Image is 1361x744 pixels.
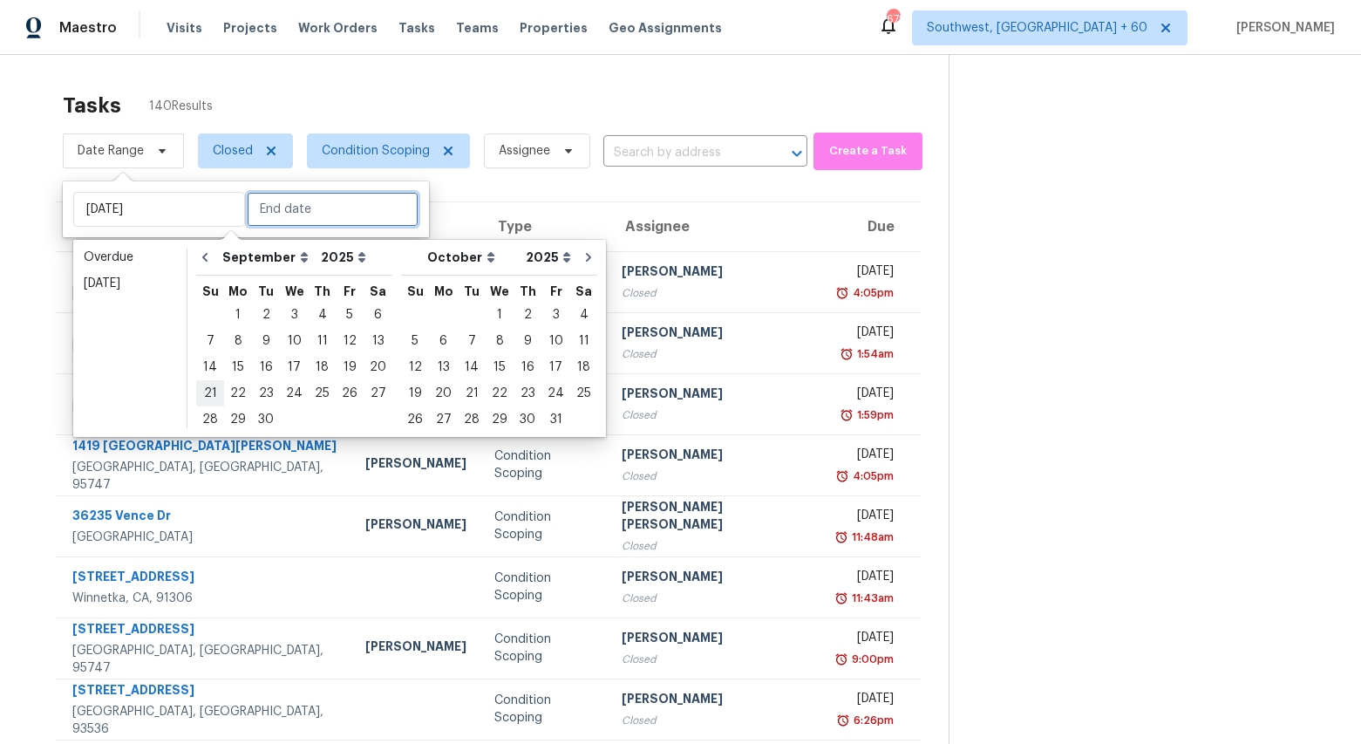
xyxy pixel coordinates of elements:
div: [GEOGRAPHIC_DATA], [GEOGRAPHIC_DATA], 95747 [72,642,337,677]
div: 26 [401,407,429,432]
div: 27 [429,407,458,432]
div: 7 [196,329,224,353]
div: 3 [541,303,570,327]
div: Fri Oct 24 2025 [541,380,570,406]
div: 672 [887,10,899,28]
span: 140 Results [149,98,213,115]
img: Overdue Alarm Icon [834,590,848,607]
abbr: Thursday [314,285,330,297]
div: Mon Oct 06 2025 [429,328,458,354]
div: Sat Oct 25 2025 [570,380,597,406]
div: 24 [280,381,309,406]
div: [DATE] [837,629,894,651]
abbr: Wednesday [285,285,304,297]
div: 28 [458,407,486,432]
div: [PERSON_NAME] [PERSON_NAME] [622,498,808,537]
div: Overdue [84,249,176,266]
div: [STREET_ADDRESS] [72,620,337,642]
div: 4 [570,303,597,327]
div: [PERSON_NAME] [622,446,808,468]
abbr: Wednesday [490,285,509,297]
div: Sun Sep 07 2025 [196,328,224,354]
div: 19 [336,355,364,379]
h2: Tasks [63,97,121,114]
div: Condition Scoping [494,447,594,482]
div: 6 [429,329,458,353]
div: 8 [486,329,514,353]
abbr: Tuesday [258,285,274,297]
div: 5 [401,329,429,353]
div: Thu Sep 18 2025 [309,354,336,380]
ul: Date picker shortcuts [78,244,182,433]
div: Mon Sep 08 2025 [224,328,252,354]
div: Tue Sep 23 2025 [252,380,280,406]
img: Overdue Alarm Icon [834,651,848,668]
div: Wed Oct 08 2025 [486,328,514,354]
div: [STREET_ADDRESS] [72,315,337,337]
div: Sat Oct 11 2025 [570,328,597,354]
div: 12 [401,355,429,379]
div: 22 [486,381,514,406]
div: 1 [224,303,252,327]
div: Wed Oct 01 2025 [486,302,514,328]
abbr: Tuesday [464,285,480,297]
div: 23 [252,381,280,406]
div: 30 [514,407,541,432]
abbr: Friday [344,285,356,297]
div: 26 [336,381,364,406]
span: Closed [213,142,253,160]
div: Tue Sep 30 2025 [252,406,280,433]
div: Wed Oct 22 2025 [486,380,514,406]
div: [DATE] [837,446,894,468]
div: 4:05pm [849,468,894,485]
div: 15 [486,355,514,379]
div: Closed [622,468,808,485]
img: Overdue Alarm Icon [835,284,849,302]
div: [DATE] [837,324,894,345]
span: Assignee [499,142,550,160]
div: Fri Sep 12 2025 [336,328,364,354]
div: 9 [252,329,280,353]
img: Overdue Alarm Icon [834,529,848,546]
div: Closed [622,712,808,729]
abbr: Monday [434,285,453,297]
div: 15 [224,355,252,379]
div: Fri Oct 31 2025 [541,406,570,433]
div: 17 [541,355,570,379]
button: Create a Task [813,133,922,170]
div: 31 [541,407,570,432]
div: Mon Oct 20 2025 [429,380,458,406]
div: Condition Scoping [494,570,594,604]
div: Fri Oct 10 2025 [541,328,570,354]
div: 17 [280,355,309,379]
div: [PERSON_NAME] [365,454,466,476]
span: Maestro [59,19,117,37]
span: Work Orders [298,19,378,37]
div: 22 [224,381,252,406]
div: 24 [541,381,570,406]
span: Projects [223,19,277,37]
div: 14 [458,355,486,379]
div: 25 [570,381,597,406]
div: 16 [514,355,541,379]
div: Sat Sep 06 2025 [364,302,392,328]
div: 12 [336,329,364,353]
div: Sun Oct 12 2025 [401,354,429,380]
div: 36235 Vence Dr [72,507,337,529]
div: Sun Sep 28 2025 [196,406,224,433]
div: Fri Sep 19 2025 [336,354,364,380]
div: Tue Sep 16 2025 [252,354,280,380]
div: 11 [309,329,336,353]
div: Sun Oct 05 2025 [401,328,429,354]
div: [GEOGRAPHIC_DATA], [GEOGRAPHIC_DATA], 95747 [72,459,337,494]
div: Sun Sep 21 2025 [196,380,224,406]
div: 4 [309,303,336,327]
div: 20 [364,355,392,379]
div: Winnetka, CA, 91306 [72,590,337,607]
div: Closed [622,537,808,555]
abbr: Saturday [575,285,592,297]
span: [PERSON_NAME] [1229,19,1335,37]
abbr: Sunday [202,285,219,297]
div: Tue Oct 14 2025 [458,354,486,380]
div: Mon Sep 01 2025 [224,302,252,328]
